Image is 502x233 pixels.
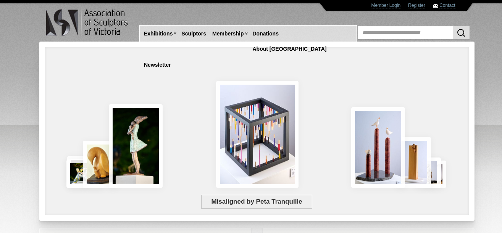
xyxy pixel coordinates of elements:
[141,27,176,41] a: Exhibitions
[408,3,425,8] a: Register
[351,107,405,188] img: Rising Tides
[178,27,209,41] a: Sculptors
[45,8,129,38] img: logo.png
[141,58,174,72] a: Newsletter
[216,81,299,188] img: Misaligned
[250,42,330,56] a: About [GEOGRAPHIC_DATA]
[439,3,455,8] a: Contact
[457,28,466,37] img: Search
[371,3,400,8] a: Member Login
[209,27,247,41] a: Membership
[396,137,431,188] img: Little Frog. Big Climb
[250,27,282,41] a: Donations
[433,4,438,8] img: Contact ASV
[201,195,312,209] span: Misaligned by Peta Tranquille
[109,104,163,188] img: Connection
